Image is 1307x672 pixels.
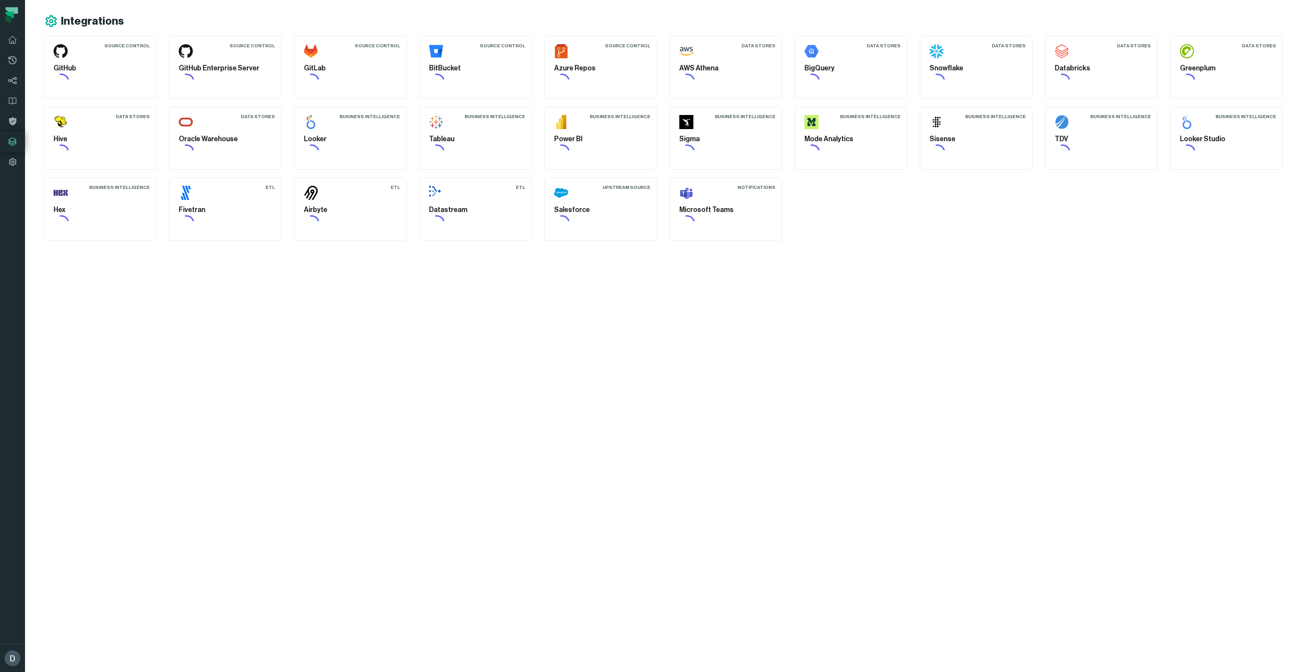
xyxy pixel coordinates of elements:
[1055,44,1069,58] img: Databricks
[304,134,397,144] h5: Looker
[54,186,68,200] img: Hex
[930,44,944,58] img: Snowflake
[1117,43,1151,49] div: Data Stores
[1180,44,1194,58] img: Greenplum
[1055,115,1069,129] img: TDV
[867,43,901,49] div: Data Stores
[179,134,272,144] h5: Oracle Warehouse
[179,44,193,58] img: GitHub Enterprise Server
[304,186,318,200] img: Airbyte
[304,115,318,129] img: Looker
[1180,134,1273,144] h5: Looker Studio
[554,186,568,200] img: Salesforce
[54,44,68,58] img: GitHub
[930,63,1023,74] h5: Snowflake
[930,134,1023,144] h5: Sisense
[554,205,647,215] h5: Salesforce
[804,134,898,144] h5: Mode Analytics
[104,43,150,49] div: Source Control
[605,43,650,49] div: Source Control
[89,184,150,190] div: Business Intelligence
[304,44,318,58] img: GitLab
[355,43,400,49] div: Source Control
[54,115,68,129] img: Hive
[741,43,776,49] div: Data Stores
[679,115,693,129] img: Sigma
[590,113,650,120] div: Business Intelligence
[679,63,772,74] h5: AWS Athena
[5,650,20,666] img: avatar of Daniel Lahyani
[1180,115,1194,129] img: Looker Studio
[230,43,275,49] div: Source Control
[54,134,147,144] h5: Hive
[1215,113,1276,120] div: Business Intelligence
[429,134,522,144] h5: Tableau
[804,63,898,74] h5: BigQuery
[554,44,568,58] img: Azure Repos
[1090,113,1151,120] div: Business Intelligence
[554,63,647,74] h5: Azure Repos
[429,186,443,200] img: Datastream
[840,113,901,120] div: Business Intelligence
[516,184,525,190] div: ETL
[603,184,650,190] div: Upstream Source
[1242,43,1276,49] div: Data Stores
[1055,134,1148,144] h5: TDV
[992,43,1026,49] div: Data Stores
[554,134,647,144] h5: Power BI
[54,63,147,74] h5: GitHub
[679,205,772,215] h5: Microsoft Teams
[179,205,272,215] h5: Fivetran
[804,44,819,58] img: BigQuery
[429,44,443,58] img: BitBucket
[391,184,400,190] div: ETL
[339,113,400,120] div: Business Intelligence
[554,115,568,129] img: Power BI
[738,184,776,190] div: Notifications
[179,115,193,129] img: Oracle Warehouse
[241,113,275,120] div: Data Stores
[429,205,522,215] h5: Datastream
[480,43,525,49] div: Source Control
[679,186,693,200] img: Microsoft Teams
[465,113,525,120] div: Business Intelligence
[679,134,772,144] h5: Sigma
[930,115,944,129] img: Sisense
[54,205,147,215] h5: Hex
[304,63,397,74] h5: GitLab
[429,63,522,74] h5: BitBucket
[304,205,397,215] h5: Airbyte
[61,14,124,28] h1: Integrations
[715,113,776,120] div: Business Intelligence
[965,113,1026,120] div: Business Intelligence
[179,186,193,200] img: Fivetran
[266,184,275,190] div: ETL
[179,63,272,74] h5: GitHub Enterprise Server
[116,113,150,120] div: Data Stores
[679,44,693,58] img: AWS Athena
[1180,63,1273,74] h5: Greenplum
[1055,63,1148,74] h5: Databricks
[429,115,443,129] img: Tableau
[804,115,819,129] img: Mode Analytics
